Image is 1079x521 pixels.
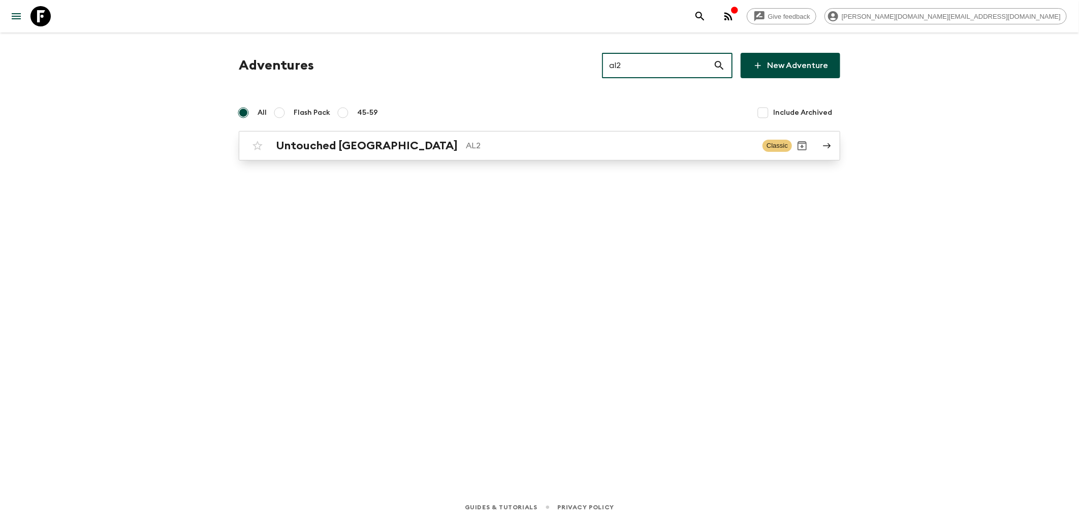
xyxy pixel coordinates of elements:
span: Include Archived [773,108,832,118]
button: Archive [792,136,812,156]
p: AL2 [466,140,754,152]
span: Flash Pack [294,108,330,118]
span: All [258,108,267,118]
a: Give feedback [747,8,816,24]
span: Classic [763,140,792,152]
a: Privacy Policy [558,502,614,513]
input: e.g. AR1, Argentina [602,51,713,80]
h1: Adventures [239,55,314,76]
a: New Adventure [741,53,840,78]
span: Give feedback [763,13,816,20]
a: Untouched [GEOGRAPHIC_DATA]AL2ClassicArchive [239,131,840,160]
a: Guides & Tutorials [465,502,537,513]
button: search adventures [690,6,710,26]
button: menu [6,6,26,26]
h2: Untouched [GEOGRAPHIC_DATA] [276,139,458,152]
span: 45-59 [357,108,378,118]
div: [PERSON_NAME][DOMAIN_NAME][EMAIL_ADDRESS][DOMAIN_NAME] [824,8,1067,24]
span: [PERSON_NAME][DOMAIN_NAME][EMAIL_ADDRESS][DOMAIN_NAME] [836,13,1066,20]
